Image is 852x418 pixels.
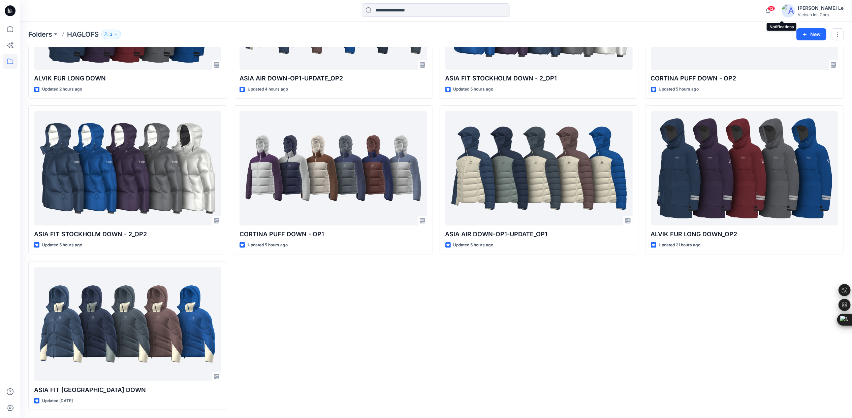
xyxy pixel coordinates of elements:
button: 3 [101,30,121,39]
p: HAGLOFS [67,30,99,39]
img: avatar [782,4,795,18]
p: CORTINA PUFF DOWN - OP1 [240,230,427,239]
a: CORTINA PUFF DOWN - OP1 [240,111,427,225]
a: ASIA FIT STOCKHOLM DOWN [34,267,221,381]
p: ASIA AIR DOWN-OP1-UPDATE_OP2 [240,74,427,83]
p: Updated 5 hours ago [248,242,288,249]
a: Folders [28,30,52,39]
p: ASIA FIT STOCKHOLM DOWN - 2​_OP1 [445,74,633,83]
p: Updated [DATE] [42,397,73,405]
p: Updated 5 hours ago [659,86,699,93]
a: ASIA AIR DOWN-OP1-UPDATE_OP1 [445,111,633,225]
p: ASIA FIT [GEOGRAPHIC_DATA] DOWN [34,385,221,395]
p: CORTINA PUFF DOWN - OP2 [651,74,838,83]
p: ASIA AIR DOWN-OP1-UPDATE_OP1 [445,230,633,239]
p: ALVIK FUR LONG DOWN [34,74,221,83]
span: 13 [768,6,775,11]
p: Updated 5 hours ago [453,242,494,249]
button: New [796,28,826,40]
p: Updated 2 hours ago [42,86,82,93]
p: ALVIK FUR LONG DOWN_OP2 [651,230,838,239]
div: Vietsun Int. Corp [798,12,844,17]
p: Updated 5 hours ago [42,242,82,249]
p: Updated 5 hours ago [453,86,494,93]
p: 3 [110,31,113,38]
div: [PERSON_NAME] Le [798,4,844,12]
p: Updated 21 hours ago [659,242,701,249]
a: ASIA FIT STOCKHOLM DOWN - 2​_OP2 [34,111,221,225]
p: ASIA FIT STOCKHOLM DOWN - 2​_OP2 [34,230,221,239]
p: Updated 4 hours ago [248,86,288,93]
a: ALVIK FUR LONG DOWN_OP2 [651,111,838,225]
